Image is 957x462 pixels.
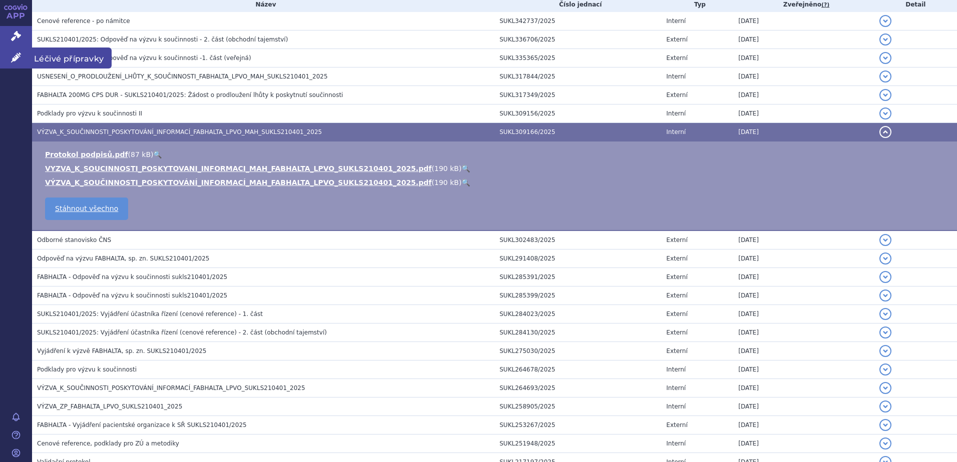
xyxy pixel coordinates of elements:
[45,178,431,186] a: VÝZVA_K_SOUČINNOSTI_POSKYTOVÁNÍ_INFORMACÍ_MAH_FABHALTA_LPVO_SUKLS210401_2025.pdf
[37,73,328,80] span: USNESENÍ_O_PRODLOUŽENÍ_LHŮTY_K_SOUČINNOSTI_FABHALTA_LPVO_MAH_SUKLS210401_2025
[495,30,661,49] td: SUKL336706/2025
[879,107,891,119] button: detail
[461,164,470,172] a: 🔍
[495,12,661,30] td: SUKL342737/2025
[45,164,431,172] a: VYZVA_K_SOUCINNOSTI_POSKYTOVANI_INFORMACI_MAH_FABHALTA_LPVO_SUKLS210401_2025.pdf
[879,326,891,338] button: detail
[37,236,111,243] span: Odborné stanovisko ČNS
[879,437,891,449] button: detail
[666,329,687,336] span: Externí
[666,73,686,80] span: Interní
[495,305,661,323] td: SUKL284023/2025
[666,366,686,373] span: Interní
[37,54,251,61] span: SUKLS210401/2025: Odpověď na výzvu k součinnosti -1. část (veřejná)
[879,271,891,283] button: detail
[879,33,891,45] button: detail
[37,310,263,317] span: SUKLS210401/2025: Vyjádření účastníka řízení (cenové reference) - 1. část
[37,91,343,98] span: FABHALTA 200MG CPS DUR - SUKLS210401/2025: Žádost o prodloužení lhůty k poskytnutí součinnosti
[37,329,327,336] span: SUKLS210401/2025: Vyjádření účastníka řízení (cenové reference) - 2. část (obchodní tajemství)
[131,150,151,158] span: 87 kB
[733,230,874,249] td: [DATE]
[495,379,661,397] td: SUKL264693/2025
[666,236,687,243] span: Externí
[666,421,687,428] span: Externí
[666,403,686,410] span: Interní
[879,89,891,101] button: detail
[495,86,661,104] td: SUKL317349/2025
[733,104,874,123] td: [DATE]
[733,86,874,104] td: [DATE]
[32,47,112,68] span: Léčivé přípravky
[879,400,891,412] button: detail
[37,110,142,117] span: Podklady pro výzvu k součinnosti II
[733,268,874,286] td: [DATE]
[666,128,686,135] span: Interní
[666,384,686,391] span: Interní
[733,434,874,453] td: [DATE]
[666,255,687,262] span: Externí
[495,434,661,453] td: SUKL251948/2025
[37,347,206,354] span: Vyjádření k výzvě FABHALTA, sp. zn. SUKLS210401/2025
[666,17,686,24] span: Interní
[45,150,128,158] a: Protokol podpisů.pdf
[153,150,162,158] a: 🔍
[879,419,891,431] button: detail
[879,70,891,82] button: detail
[733,123,874,141] td: [DATE]
[434,164,459,172] span: 190 kB
[666,292,687,299] span: Externí
[45,149,947,159] li: ( )
[495,360,661,379] td: SUKL264678/2025
[434,178,459,186] span: 190 kB
[733,397,874,416] td: [DATE]
[495,397,661,416] td: SUKL258905/2025
[666,347,687,354] span: Externí
[733,67,874,86] td: [DATE]
[666,310,687,317] span: Externí
[37,128,322,135] span: VÝZVA_K_SOUČINNOSTI_POSKYTOVÁNÍ_INFORMACÍ_FABHALTA_LPVO_MAH_SUKLS210401_2025
[733,30,874,49] td: [DATE]
[666,54,687,61] span: Externí
[821,1,829,8] abbr: (?)
[666,440,686,447] span: Interní
[733,360,874,379] td: [DATE]
[461,178,470,186] a: 🔍
[879,382,891,394] button: detail
[733,305,874,323] td: [DATE]
[45,177,947,187] li: ( )
[37,255,209,262] span: Odpověď na výzvu FABHALTA, sp. zn. SUKLS210401/2025
[37,440,179,447] span: Cenové reference, podklady pro ZÚ a metodiky
[45,197,128,220] a: Stáhnout všechno
[733,416,874,434] td: [DATE]
[879,289,891,301] button: detail
[495,123,661,141] td: SUKL309166/2025
[495,104,661,123] td: SUKL309156/2025
[666,110,686,117] span: Interní
[37,421,247,428] span: FABHALTA - Vyjádření pacientské organizace k SŘ SUKLS210401/2025
[495,342,661,360] td: SUKL275030/2025
[37,292,227,299] span: FABHALTA - Odpověď na výzvu k součinnosti sukls210401/2025
[666,36,687,43] span: Externí
[495,67,661,86] td: SUKL317844/2025
[37,403,182,410] span: VÝZVA_ZP_FABHALTA_LPVO_SUKLS210401_2025
[879,126,891,138] button: detail
[666,91,687,98] span: Externí
[495,249,661,268] td: SUKL291408/2025
[879,234,891,246] button: detail
[495,49,661,67] td: SUKL335365/2025
[37,273,227,280] span: FABHALTA - Odpověď na výzvu k součinnosti sukls210401/2025
[37,17,130,24] span: Cenové reference - po námitce
[37,366,137,373] span: Podklady pro výzvu k součinnosti
[733,342,874,360] td: [DATE]
[45,163,947,173] li: ( )
[666,273,687,280] span: Externí
[879,15,891,27] button: detail
[733,379,874,397] td: [DATE]
[495,323,661,342] td: SUKL284130/2025
[879,52,891,64] button: detail
[495,416,661,434] td: SUKL253267/2025
[37,384,305,391] span: VÝZVA_K_SOUČINNOSTI_POSKYTOVÁNÍ_INFORMACÍ_FABHALTA_LPVO_SUKLS210401_2025
[495,230,661,249] td: SUKL302483/2025
[879,308,891,320] button: detail
[879,363,891,375] button: detail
